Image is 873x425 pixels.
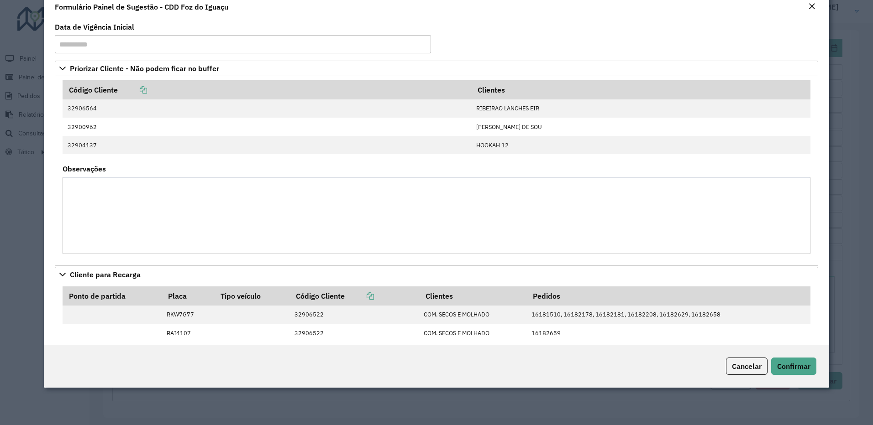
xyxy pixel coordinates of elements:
[527,306,810,324] td: 16181510, 16182178, 16182181, 16182208, 16182629, 16182658
[70,271,141,278] span: Cliente para Recarga
[808,3,815,10] em: Fechar
[55,21,134,32] label: Data de Vigência Inicial
[419,286,527,306] th: Clientes
[471,136,810,154] td: HOOKAH 12
[63,99,471,118] td: 32906564
[162,324,215,342] td: RAI4107
[55,1,228,12] h4: Formulário Painel de Sugestão - CDD Foz do Iguaçu
[55,76,819,266] div: Priorizar Cliente - Não podem ficar no buffer
[419,324,527,342] td: COM. SECOS E MOLHADO
[70,65,219,72] span: Priorizar Cliente - Não podem ficar no buffer
[471,99,810,118] td: RIBEIRAO LANCHES EIR
[527,324,810,342] td: 16182659
[732,362,762,371] span: Cancelar
[63,286,162,306] th: Ponto de partida
[290,286,419,306] th: Código Cliente
[527,286,810,306] th: Pedidos
[118,85,147,94] a: Copiar
[771,358,816,375] button: Confirmar
[726,358,768,375] button: Cancelar
[215,286,290,306] th: Tipo veículo
[471,118,810,136] td: [PERSON_NAME] DE SOU
[471,80,810,99] th: Clientes
[777,362,810,371] span: Confirmar
[290,324,419,342] td: 32906522
[55,61,819,76] a: Priorizar Cliente - Não podem ficar no buffer
[162,286,215,306] th: Placa
[63,136,471,154] td: 32904137
[63,118,471,136] td: 32900962
[63,80,471,99] th: Código Cliente
[55,267,819,282] a: Cliente para Recarga
[63,163,106,174] label: Observações
[290,306,419,324] td: 32906522
[162,306,215,324] td: RKW7G77
[345,291,374,301] a: Copiar
[419,306,527,324] td: COM. SECOS E MOLHADO
[805,1,818,13] button: Close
